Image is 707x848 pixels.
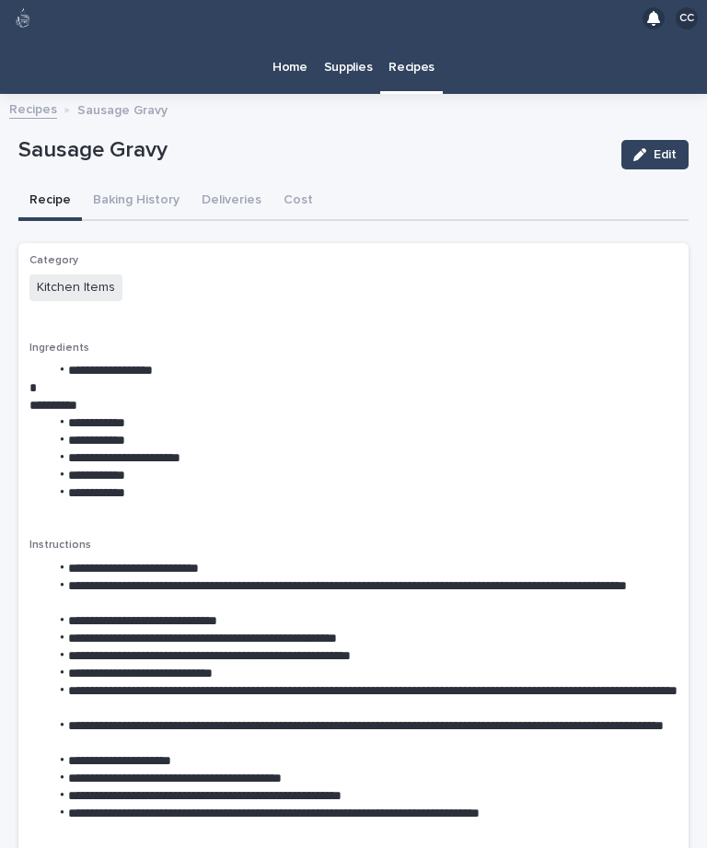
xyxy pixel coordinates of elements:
[388,37,435,76] p: Recipes
[272,182,324,221] button: Cost
[77,99,168,119] p: Sausage Gravy
[264,37,316,94] a: Home
[324,37,373,76] p: Supplies
[272,37,307,76] p: Home
[9,98,57,119] a: Recipes
[29,255,78,266] span: Category
[676,7,698,29] div: CC
[18,137,607,164] p: Sausage Gravy
[29,274,122,301] span: Kitchen Items
[11,6,35,30] img: 80hjoBaRqlyywVK24fQd
[82,182,191,221] button: Baking History
[18,182,82,221] button: Recipe
[621,140,689,169] button: Edit
[29,540,91,551] span: Instructions
[191,182,272,221] button: Deliveries
[654,148,677,161] span: Edit
[380,37,443,91] a: Recipes
[29,343,89,354] span: Ingredients
[316,37,381,94] a: Supplies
